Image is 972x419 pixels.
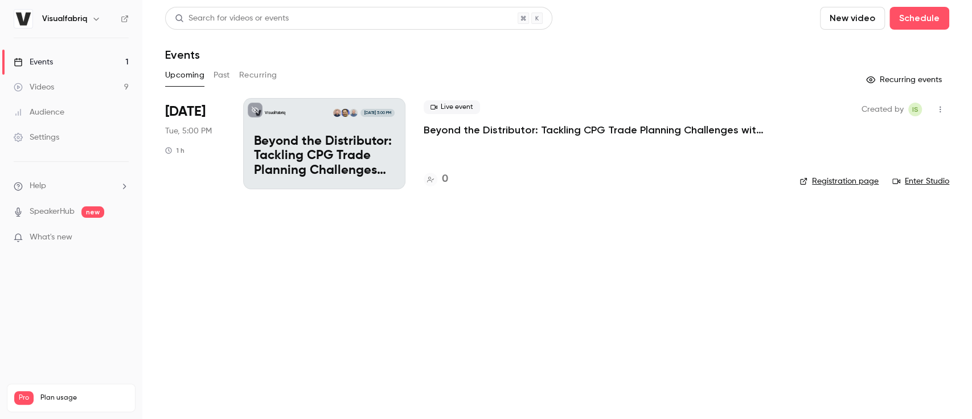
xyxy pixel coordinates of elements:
button: Recurring [239,66,277,84]
span: Tue, 5:00 PM [165,125,212,137]
span: [DATE] [165,103,206,121]
button: New video [820,7,885,30]
span: IS [912,103,918,116]
div: Sep 9 Tue, 11:00 AM (America/New York) [165,98,225,189]
img: Bryan Smith [341,109,349,117]
a: Registration page [799,176,879,187]
button: Past [214,66,230,84]
div: Events [14,56,53,68]
a: 0 [424,172,448,187]
span: Plan usage [40,393,128,402]
span: Created by [862,103,904,116]
h6: Visualfabriq [42,13,87,25]
span: What's new [30,231,72,243]
img: Matt Meloy [333,109,341,117]
span: Itamar Seligsohn [908,103,922,116]
a: SpeakerHub [30,206,75,218]
span: Help [30,180,46,192]
div: Search for videos or events [175,13,289,25]
div: Videos [14,82,54,93]
span: Live event [424,100,480,114]
span: [DATE] 5:00 PM [360,109,394,117]
span: Pro [14,391,34,405]
img: Visualfabriq [14,10,32,28]
button: Upcoming [165,66,204,84]
a: Beyond the Distributor: Tackling CPG Trade Planning Challenges with Indirect CustomersVisualfabri... [243,98,405,189]
img: Arthur Bernstein [350,109,358,117]
div: 1 h [165,146,184,155]
h4: 0 [442,172,448,187]
div: Audience [14,107,64,118]
button: Schedule [889,7,949,30]
p: Beyond the Distributor: Tackling CPG Trade Planning Challenges with Indirect Customers [254,135,395,178]
a: Enter Studio [892,176,949,187]
div: Settings [14,132,59,143]
a: Beyond the Distributor: Tackling CPG Trade Planning Challenges with Indirect Customers [424,123,765,137]
p: Visualfabriq [265,110,285,116]
li: help-dropdown-opener [14,180,129,192]
button: Recurring events [861,71,949,89]
h1: Events [165,48,200,62]
span: new [81,206,104,218]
